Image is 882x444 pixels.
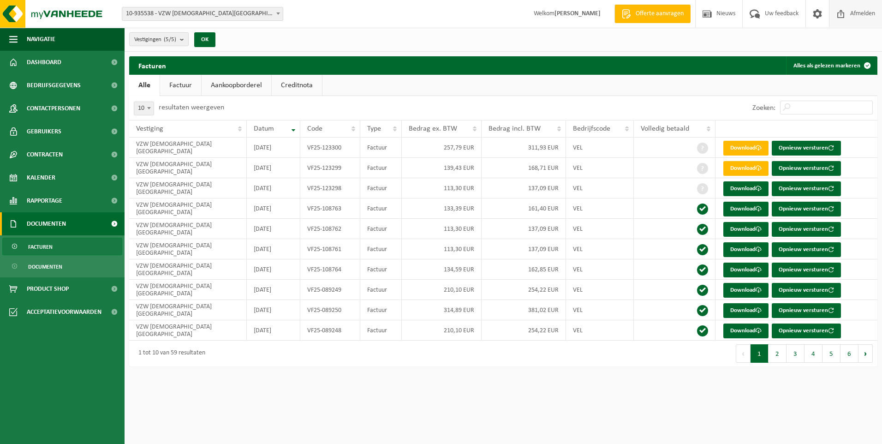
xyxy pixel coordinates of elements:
span: Acceptatievoorwaarden [27,300,101,324]
td: [DATE] [247,300,301,320]
td: Factuur [360,280,402,300]
a: Facturen [2,238,122,255]
td: Factuur [360,219,402,239]
a: Download [723,263,769,277]
td: 137,09 EUR [482,178,566,198]
span: Volledig betaald [641,125,689,132]
td: VF25-089250 [300,300,360,320]
td: VZW [DEMOGRAPHIC_DATA][GEOGRAPHIC_DATA] [129,320,247,341]
button: Opnieuw versturen [772,222,841,237]
td: 113,30 EUR [402,219,482,239]
td: 137,09 EUR [482,239,566,259]
td: 381,02 EUR [482,300,566,320]
span: Kalender [27,166,55,189]
a: Download [723,242,769,257]
span: Dashboard [27,51,61,74]
td: VEL [566,138,634,158]
span: 10-935538 - VZW PRIESTER DAENS COLLEGE - AALST [122,7,283,21]
td: VF25-123298 [300,178,360,198]
a: Documenten [2,258,122,275]
td: VZW [DEMOGRAPHIC_DATA][GEOGRAPHIC_DATA] [129,198,247,219]
a: Download [723,283,769,298]
td: VF25-108764 [300,259,360,280]
td: Factuur [360,259,402,280]
td: [DATE] [247,198,301,219]
td: 311,93 EUR [482,138,566,158]
a: Download [723,222,769,237]
button: Opnieuw versturen [772,283,841,298]
span: Type [367,125,381,132]
td: [DATE] [247,239,301,259]
button: 2 [769,344,787,363]
span: Contactpersonen [27,97,80,120]
button: Opnieuw versturen [772,242,841,257]
td: [DATE] [247,178,301,198]
button: Opnieuw versturen [772,161,841,176]
span: Facturen [28,238,53,256]
count: (5/5) [164,36,176,42]
td: 168,71 EUR [482,158,566,178]
td: 137,09 EUR [482,219,566,239]
a: Download [723,324,769,338]
button: 3 [787,344,805,363]
td: VZW [DEMOGRAPHIC_DATA][GEOGRAPHIC_DATA] [129,239,247,259]
td: Factuur [360,239,402,259]
a: Factuur [160,75,201,96]
td: VZW [DEMOGRAPHIC_DATA][GEOGRAPHIC_DATA] [129,219,247,239]
a: Creditnota [272,75,322,96]
td: VEL [566,259,634,280]
td: VZW [DEMOGRAPHIC_DATA][GEOGRAPHIC_DATA] [129,259,247,280]
td: VZW [DEMOGRAPHIC_DATA][GEOGRAPHIC_DATA] [129,158,247,178]
button: Alles als gelezen markeren [786,56,876,75]
button: 5 [822,344,840,363]
button: 6 [840,344,858,363]
button: OK [194,32,215,47]
td: 113,30 EUR [402,178,482,198]
td: [DATE] [247,158,301,178]
td: Factuur [360,158,402,178]
td: VZW [DEMOGRAPHIC_DATA][GEOGRAPHIC_DATA] [129,138,247,158]
button: Opnieuw versturen [772,141,841,156]
span: Bedrag ex. BTW [409,125,457,132]
button: Opnieuw versturen [772,324,841,338]
span: Bedrijfsgegevens [27,74,81,97]
span: Offerte aanvragen [633,9,686,18]
a: Aankoopborderel [202,75,271,96]
td: 113,30 EUR [402,239,482,259]
span: Documenten [27,212,66,235]
h2: Facturen [129,56,175,74]
td: VF25-123300 [300,138,360,158]
td: VEL [566,219,634,239]
button: Vestigingen(5/5) [129,32,189,46]
td: 139,43 EUR [402,158,482,178]
span: Vestiging [136,125,163,132]
strong: [PERSON_NAME] [554,10,601,17]
td: VEL [566,158,634,178]
a: Download [723,181,769,196]
td: [DATE] [247,219,301,239]
td: VF25-089248 [300,320,360,341]
td: VEL [566,178,634,198]
td: Factuur [360,320,402,341]
td: VF25-123299 [300,158,360,178]
td: VZW [DEMOGRAPHIC_DATA][GEOGRAPHIC_DATA] [129,300,247,320]
button: Opnieuw versturen [772,202,841,216]
td: Factuur [360,198,402,219]
td: 134,59 EUR [402,259,482,280]
div: 1 tot 10 van 59 resultaten [134,345,205,362]
td: Factuur [360,178,402,198]
span: Vestigingen [134,33,176,47]
td: VZW [DEMOGRAPHIC_DATA][GEOGRAPHIC_DATA] [129,280,247,300]
button: Previous [736,344,751,363]
td: 254,22 EUR [482,320,566,341]
a: Download [723,161,769,176]
td: [DATE] [247,138,301,158]
button: Opnieuw versturen [772,303,841,318]
td: VEL [566,300,634,320]
span: 10 [134,102,154,115]
td: VF25-089249 [300,280,360,300]
label: Zoeken: [752,104,775,112]
td: VF25-108763 [300,198,360,219]
td: [DATE] [247,320,301,341]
